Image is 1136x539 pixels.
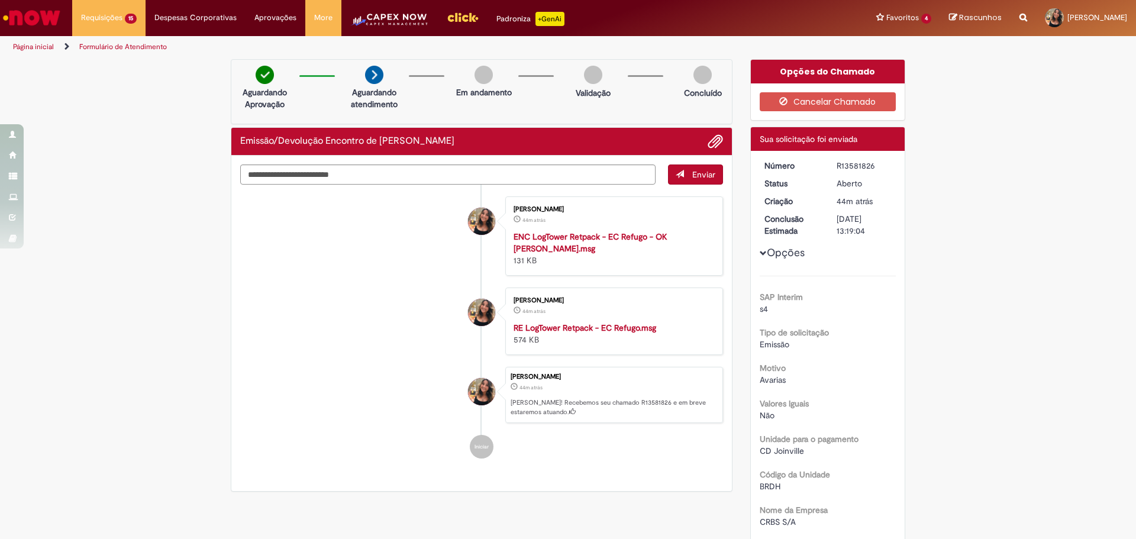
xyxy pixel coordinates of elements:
[496,12,564,26] div: Padroniza
[760,134,857,144] span: Sua solicitação foi enviada
[468,208,495,235] div: Mariana Marques Americo
[668,164,723,185] button: Enviar
[13,42,54,51] a: Página inicial
[708,134,723,149] button: Adicionar anexos
[886,12,919,24] span: Favoritos
[760,339,789,350] span: Emissão
[346,86,403,110] p: Aguardando atendimento
[9,36,748,58] ul: Trilhas de página
[519,384,543,391] time: 30/09/2025 14:19:00
[314,12,333,24] span: More
[693,66,712,84] img: img-circle-grey.png
[514,231,711,266] div: 131 KB
[760,292,803,302] b: SAP Interim
[511,373,717,380] div: [PERSON_NAME]
[240,367,723,424] li: Mariana Marques Americo
[949,12,1002,24] a: Rascunhos
[256,66,274,84] img: check-circle-green.png
[81,12,122,24] span: Requisições
[468,378,495,405] div: Mariana Marques Americo
[751,60,905,83] div: Opções do Chamado
[760,469,830,480] b: Código da Unidade
[514,297,711,304] div: [PERSON_NAME]
[519,384,543,391] span: 44m atrás
[522,308,546,315] span: 44m atrás
[584,66,602,84] img: img-circle-grey.png
[756,213,828,237] dt: Conclusão Estimada
[514,231,667,254] a: ENC LogTower Retpack - EC Refugo - OK [PERSON_NAME].msg
[959,12,1002,23] span: Rascunhos
[760,398,809,409] b: Valores Iguais
[760,363,786,373] b: Motivo
[837,177,892,189] div: Aberto
[837,196,873,206] time: 30/09/2025 14:19:00
[154,12,237,24] span: Despesas Corporativas
[760,304,768,314] span: s4
[837,196,873,206] span: 44m atrás
[756,177,828,189] dt: Status
[240,185,723,471] ul: Histórico de tíquete
[756,195,828,207] dt: Criação
[522,308,546,315] time: 30/09/2025 14:18:51
[760,327,829,338] b: Tipo de solicitação
[456,86,512,98] p: Em andamento
[522,217,546,224] span: 44m atrás
[756,160,828,172] dt: Número
[365,66,383,84] img: arrow-next.png
[760,481,780,492] span: BRDH
[240,164,656,185] textarea: Digite sua mensagem aqui...
[837,160,892,172] div: R13581826
[837,195,892,207] div: 30/09/2025 14:19:00
[475,66,493,84] img: img-circle-grey.png
[535,12,564,26] p: +GenAi
[447,8,479,26] img: click_logo_yellow_360x200.png
[760,446,804,456] span: CD Joinville
[1067,12,1127,22] span: [PERSON_NAME]
[760,517,796,527] span: CRBS S/A
[837,213,892,237] div: [DATE] 13:19:04
[125,14,137,24] span: 15
[760,92,896,111] button: Cancelar Chamado
[514,206,711,213] div: [PERSON_NAME]
[1,6,62,30] img: ServiceNow
[760,434,859,444] b: Unidade para o pagamento
[522,217,546,224] time: 30/09/2025 14:18:58
[921,14,931,24] span: 4
[576,87,611,99] p: Validação
[240,136,454,147] h2: Emissão/Devolução Encontro de Contas Fornecedor Histórico de tíquete
[468,299,495,326] div: Mariana Marques Americo
[760,505,828,515] b: Nome da Empresa
[692,169,715,180] span: Enviar
[760,375,786,385] span: Avarias
[684,87,722,99] p: Concluído
[79,42,167,51] a: Formulário de Atendimento
[514,322,656,333] a: RE LogTower Retpack - EC Refugo.msg
[760,410,774,421] span: Não
[514,322,711,346] div: 574 KB
[350,12,429,35] img: CapexLogo5.png
[236,86,293,110] p: Aguardando Aprovação
[511,398,717,417] p: [PERSON_NAME]! Recebemos seu chamado R13581826 e em breve estaremos atuando.
[254,12,296,24] span: Aprovações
